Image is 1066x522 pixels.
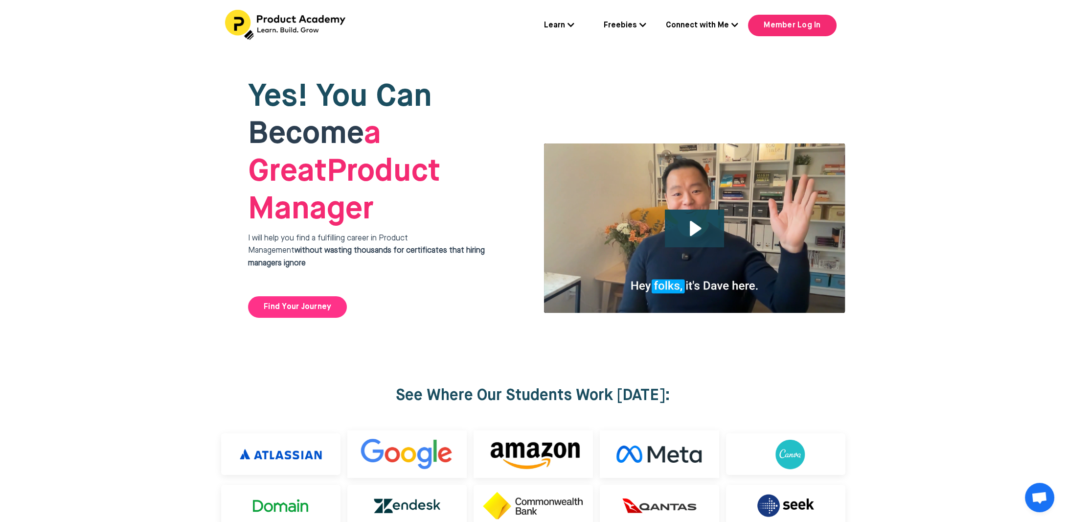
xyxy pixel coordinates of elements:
[666,20,738,32] a: Connect with Me
[248,81,432,113] span: Yes! You Can
[248,247,485,267] strong: without wasting thousands for certificates that hiring managers ignore
[1025,483,1054,512] div: Bate-papo aberto
[604,20,646,32] a: Freebies
[748,15,836,36] a: Member Log In
[225,10,347,40] img: Header Logo
[396,388,670,403] strong: See Where Our Students Work [DATE]:
[248,296,347,318] a: Find Your Journey
[248,119,440,225] span: Product Manager
[248,119,364,150] span: Become
[248,119,381,188] strong: a Great
[665,210,724,247] button: Play Video: file-uploads/sites/127338/video/4ffeae-3e1-a2cd-5ad6-eac528a42_Why_I_built_product_ac...
[248,235,485,267] span: I will help you find a fulfilling career in Product Management
[544,20,574,32] a: Learn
